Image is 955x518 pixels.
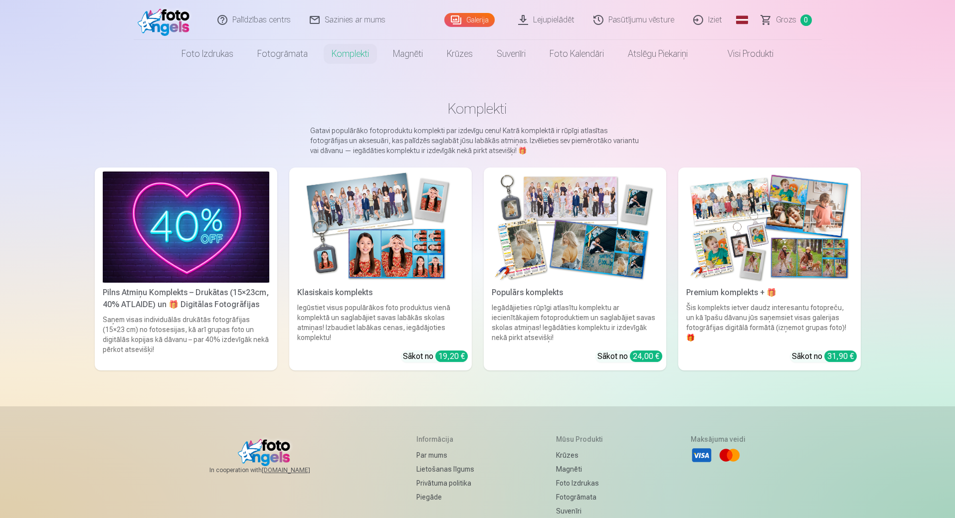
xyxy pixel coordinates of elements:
[691,444,713,466] li: Visa
[99,315,273,366] div: Saņem visas individuālās drukātās fotogrāfijas (15×23 cm) no fotosesijas, kā arī grupas foto un d...
[700,40,785,68] a: Visi produkti
[310,126,645,156] p: Gatavi populārāko fotoproduktu komplekti par izdevīgu cenu! Katrā komplektā ir rūpīgi atlasītas f...
[416,434,474,444] h5: Informācija
[416,462,474,476] a: Lietošanas līgums
[776,14,796,26] span: Grozs
[691,434,746,444] h5: Maksājuma veidi
[556,448,608,462] a: Krūzes
[824,350,857,362] div: 31,90 €
[95,168,277,370] a: Pilns Atmiņu Komplekts – Drukātas (15×23cm, 40% ATLAIDE) un 🎁 Digitālas Fotogrāfijas Pilns Atmiņu...
[320,40,381,68] a: Komplekti
[630,350,662,362] div: 24,00 €
[556,434,608,444] h5: Mūsu produkti
[556,462,608,476] a: Magnēti
[297,172,464,283] img: Klasiskais komplekts
[381,40,435,68] a: Magnēti
[538,40,616,68] a: Foto kalendāri
[170,40,245,68] a: Foto izdrukas
[800,14,812,26] span: 0
[403,350,468,362] div: Sākot no
[792,350,857,362] div: Sākot no
[103,172,269,283] img: Pilns Atmiņu Komplekts – Drukātas (15×23cm, 40% ATLAIDE) un 🎁 Digitālas Fotogrāfijas
[416,448,474,462] a: Par mums
[262,466,334,474] a: [DOMAIN_NAME]
[435,350,468,362] div: 19,20 €
[209,466,334,474] span: In cooperation with
[488,287,662,299] div: Populārs komplekts
[686,172,853,283] img: Premium komplekts + 🎁
[416,476,474,490] a: Privātuma politika
[682,287,857,299] div: Premium komplekts + 🎁
[492,172,658,283] img: Populārs komplekts
[245,40,320,68] a: Fotogrāmata
[485,40,538,68] a: Suvenīri
[719,444,741,466] li: Mastercard
[556,490,608,504] a: Fotogrāmata
[556,476,608,490] a: Foto izdrukas
[678,168,861,370] a: Premium komplekts + 🎁 Premium komplekts + 🎁Šis komplekts ietver daudz interesantu fotopreču, un k...
[682,303,857,343] div: Šis komplekts ietver daudz interesantu fotopreču, un kā īpašu dāvanu jūs saņemsiet visas galerija...
[293,287,468,299] div: Klasiskais komplekts
[597,350,662,362] div: Sākot no
[293,303,468,343] div: Iegūstiet visus populārākos foto produktus vienā komplektā un saglabājiet savas labākās skolas at...
[103,100,853,118] h1: Komplekti
[416,490,474,504] a: Piegāde
[435,40,485,68] a: Krūzes
[484,168,666,370] a: Populārs komplektsPopulārs komplektsIegādājieties rūpīgi atlasītu komplektu ar iecienītākajiem fo...
[488,303,662,343] div: Iegādājieties rūpīgi atlasītu komplektu ar iecienītākajiem fotoproduktiem un saglabājiet savas sk...
[444,13,495,27] a: Galerija
[289,168,472,370] a: Klasiskais komplektsKlasiskais komplektsIegūstiet visus populārākos foto produktus vienā komplekt...
[99,287,273,311] div: Pilns Atmiņu Komplekts – Drukātas (15×23cm, 40% ATLAIDE) un 🎁 Digitālas Fotogrāfijas
[138,4,195,36] img: /fa1
[616,40,700,68] a: Atslēgu piekariņi
[556,504,608,518] a: Suvenīri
